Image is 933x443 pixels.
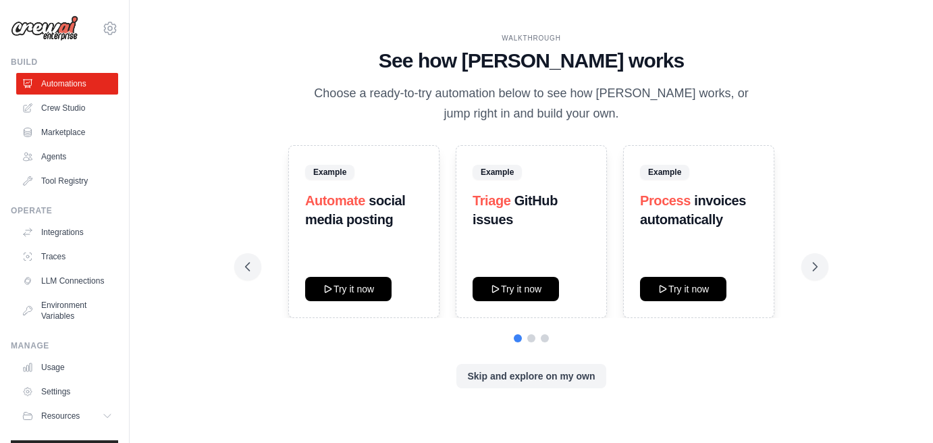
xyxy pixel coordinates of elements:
a: Environment Variables [16,294,118,327]
a: Marketplace [16,122,118,143]
span: Resources [41,411,80,421]
a: Usage [16,357,118,378]
div: WALKTHROUGH [245,33,818,43]
button: Resources [16,405,118,427]
a: LLM Connections [16,270,118,292]
div: Build [11,57,118,68]
button: Skip and explore on my own [456,364,606,388]
a: Traces [16,246,118,267]
div: Operate [11,205,118,216]
span: Example [305,165,354,180]
div: Manage [11,340,118,351]
span: Automate [305,193,365,208]
span: Example [473,165,522,180]
button: Try it now [473,277,559,301]
strong: GitHub issues [473,193,558,227]
span: Example [640,165,689,180]
a: Crew Studio [16,97,118,119]
a: Automations [16,73,118,95]
button: Try it now [640,277,726,301]
button: Try it now [305,277,392,301]
h1: See how [PERSON_NAME] works [245,49,818,73]
a: Agents [16,146,118,167]
a: Tool Registry [16,170,118,192]
span: Process [640,193,691,208]
img: Logo [11,16,78,41]
p: Choose a ready-to-try automation below to see how [PERSON_NAME] works, or jump right in and build... [304,84,758,124]
span: Triage [473,193,511,208]
a: Settings [16,381,118,402]
a: Integrations [16,221,118,243]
